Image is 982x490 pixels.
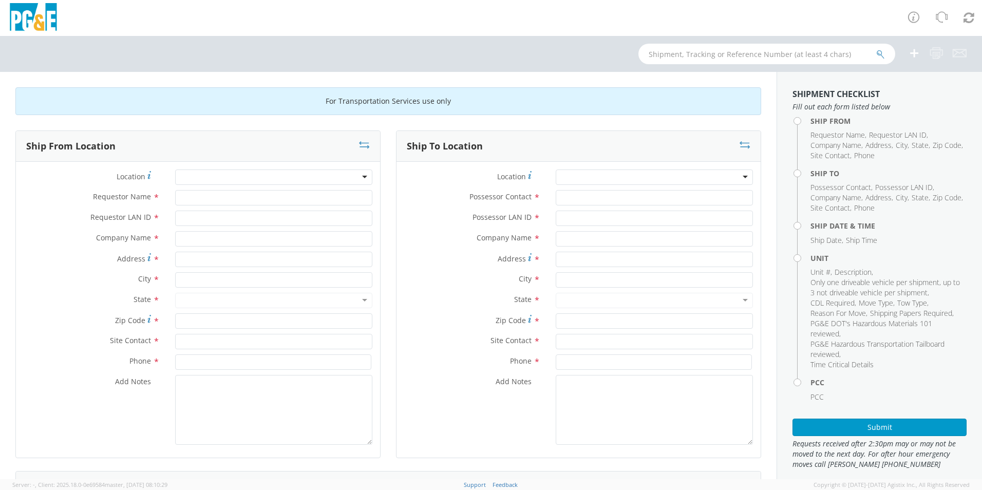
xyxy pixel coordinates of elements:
span: Fill out each form listed below [792,102,967,112]
h4: Ship From [810,117,967,125]
span: Site Contact [810,150,850,160]
span: Zip Code [115,315,145,325]
h4: Unit [810,254,967,262]
span: Requestor Name [810,130,865,140]
span: Shipping Papers Required [870,308,952,318]
span: Add Notes [496,376,532,386]
span: Phone [854,150,875,160]
span: Possessor Contact [810,182,871,192]
span: Zip Code [933,140,961,150]
span: Add Notes [115,376,151,386]
span: Only one driveable vehicle per shipment, up to 3 not driveable vehicle per shipment [810,277,960,297]
h3: Ship From Location [26,141,116,152]
span: City [519,274,532,284]
span: City [896,140,908,150]
li: , [869,130,928,140]
span: Move Type [859,298,893,308]
span: Ship Date [810,235,842,245]
span: Requestor Name [93,192,151,201]
span: Address [498,254,526,263]
li: , [859,298,895,308]
div: For Transportation Services use only [15,87,761,115]
span: Site Contact [490,335,532,345]
span: Zip Code [496,315,526,325]
span: Unit # [810,267,830,277]
span: State [912,193,929,202]
li: , [933,193,963,203]
span: Possessor Contact [469,192,532,201]
span: State [134,294,151,304]
span: CDL Required [810,298,855,308]
span: City [896,193,908,202]
li: , [875,182,934,193]
span: Location [117,172,145,181]
span: Address [865,140,892,150]
span: Copyright © [DATE]-[DATE] Agistix Inc., All Rights Reserved [814,481,970,489]
span: PCC [810,392,824,402]
span: Reason For Move [810,308,866,318]
li: , [897,298,929,308]
span: Address [865,193,892,202]
li: , [933,140,963,150]
span: Company Name [810,140,861,150]
span: Site Contact [810,203,850,213]
li: , [865,193,893,203]
span: PG&E DOT's Hazardous Materials 101 reviewed [810,318,932,338]
li: , [810,140,863,150]
span: Possessor LAN ID [875,182,933,192]
li: , [912,140,930,150]
span: PG&E Hazardous Transportation Tailboard reviewed [810,339,945,359]
span: Server: - [12,481,36,488]
li: , [835,267,873,277]
span: Requestor LAN ID [90,212,151,222]
span: Company Name [810,193,861,202]
span: State [912,140,929,150]
a: Support [464,481,486,488]
span: Tow Type [897,298,927,308]
span: Phone [129,356,151,366]
li: , [810,267,832,277]
li: , [810,308,867,318]
li: , [810,235,843,246]
h4: PCC [810,379,967,386]
a: Feedback [493,481,518,488]
li: , [810,339,964,360]
span: Requestor LAN ID [869,130,927,140]
span: Zip Code [933,193,961,202]
span: Description [835,267,872,277]
button: Submit [792,419,967,436]
input: Shipment, Tracking or Reference Number (at least 4 chars) [638,44,895,64]
li: , [810,193,863,203]
span: Location [497,172,526,181]
li: , [896,193,909,203]
li: , [810,150,852,161]
li: , [810,182,873,193]
span: Requests received after 2:30pm may or may not be moved to the next day. For after hour emergency ... [792,439,967,469]
li: , [810,318,964,339]
span: Time Critical Details [810,360,874,369]
li: , [810,203,852,213]
span: City [138,274,151,284]
h4: Ship Date & Time [810,222,967,230]
span: master, [DATE] 08:10:29 [105,481,167,488]
li: , [912,193,930,203]
span: Site Contact [110,335,151,345]
span: Phone [854,203,875,213]
li: , [865,140,893,150]
span: Address [117,254,145,263]
li: , [896,140,909,150]
span: , [35,481,36,488]
span: Phone [510,356,532,366]
span: State [514,294,532,304]
span: Ship Time [846,235,877,245]
h4: Ship To [810,169,967,177]
li: , [810,277,964,298]
span: Possessor LAN ID [473,212,532,222]
img: pge-logo-06675f144f4cfa6a6814.png [8,3,59,33]
li: , [810,130,866,140]
span: Company Name [477,233,532,242]
li: , [870,308,954,318]
li: , [810,298,856,308]
h3: Ship To Location [407,141,483,152]
span: Company Name [96,233,151,242]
